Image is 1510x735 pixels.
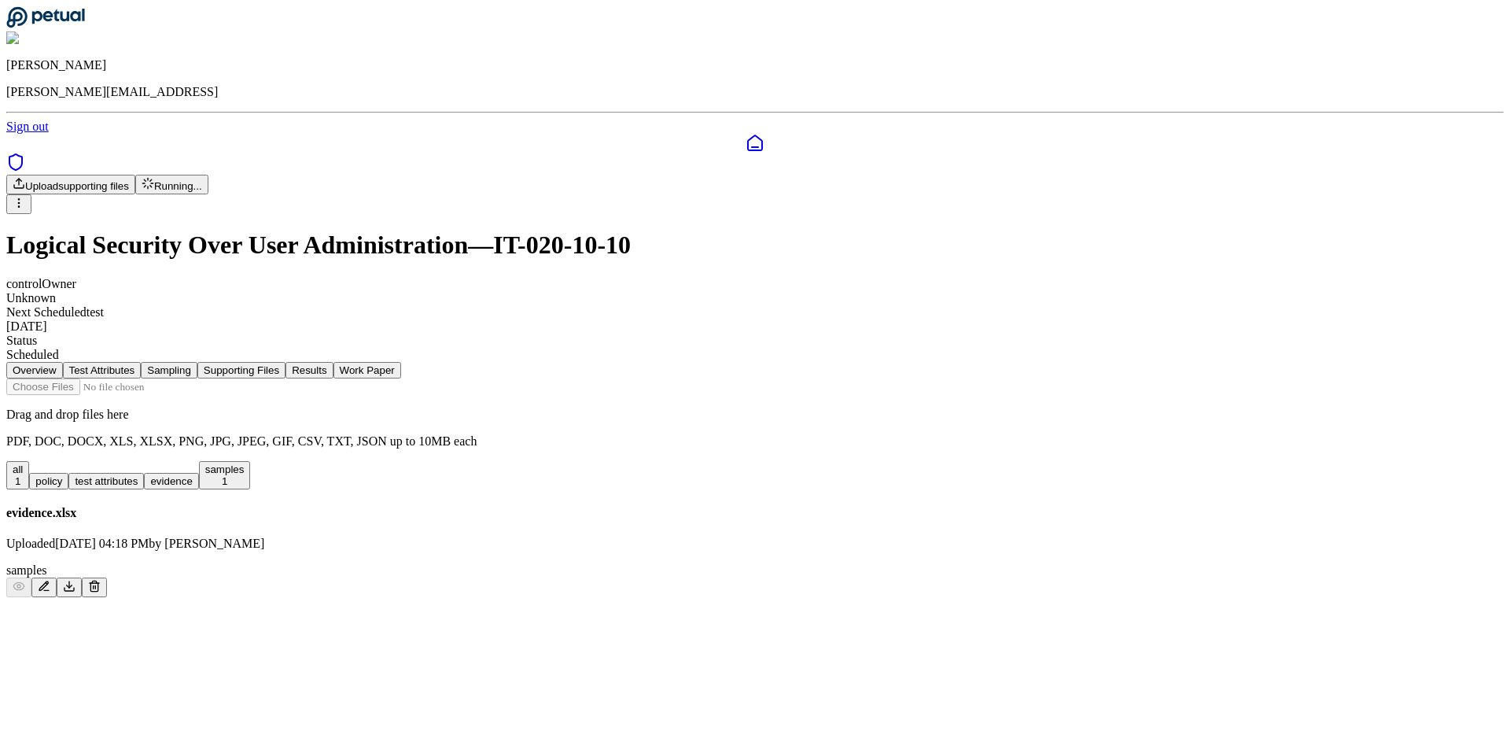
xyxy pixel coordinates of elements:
button: More Options [6,194,31,214]
a: Dashboard [6,134,1504,153]
button: Delete File [82,578,107,597]
button: Supporting Files [197,362,285,379]
a: SOC [6,153,1504,175]
button: Download File [57,578,82,597]
div: 1 [205,475,245,487]
div: samples [6,563,1504,578]
div: [DATE] [6,319,1504,334]
button: Results [285,362,333,379]
button: test attributes [68,473,144,489]
div: Status [6,334,1504,348]
button: policy [29,473,68,489]
p: PDF, DOC, DOCX, XLS, XLSX, PNG, JPG, JPEG, GIF, CSV, TXT, JSON up to 10MB each [6,434,1504,449]
p: [PERSON_NAME][EMAIL_ADDRESS] [6,85,1504,99]
button: Overview [6,362,63,379]
div: Scheduled [6,348,1504,362]
div: Next Scheduled test [6,305,1504,319]
button: Uploadsupporting files [6,175,135,194]
button: all1 [6,461,29,489]
p: Drag and drop files here [6,408,1504,422]
nav: Tabs [6,362,1504,379]
button: samples1 [199,461,251,489]
button: Test Attributes [63,362,142,379]
a: Sign out [6,120,49,133]
div: 1 [13,475,23,487]
button: Add/Edit Description [31,578,57,597]
img: Andrew Li [6,31,74,46]
button: Preview File (hover for quick preview, click for full view) [6,578,31,597]
div: control Owner [6,277,1504,291]
h1: Logical Security Over User Administration — IT-020-10-10 [6,231,1504,260]
button: Work Paper [333,362,401,379]
a: Go to Dashboard [6,17,85,31]
button: evidence [144,473,198,489]
p: Uploaded [DATE] 04:18 PM by [PERSON_NAME] [6,537,1504,551]
span: Unknown [6,291,56,305]
button: Running... [135,175,208,194]
button: Sampling [141,362,197,379]
h4: evidence.xlsx [6,506,1504,520]
p: [PERSON_NAME] [6,58,1504,72]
